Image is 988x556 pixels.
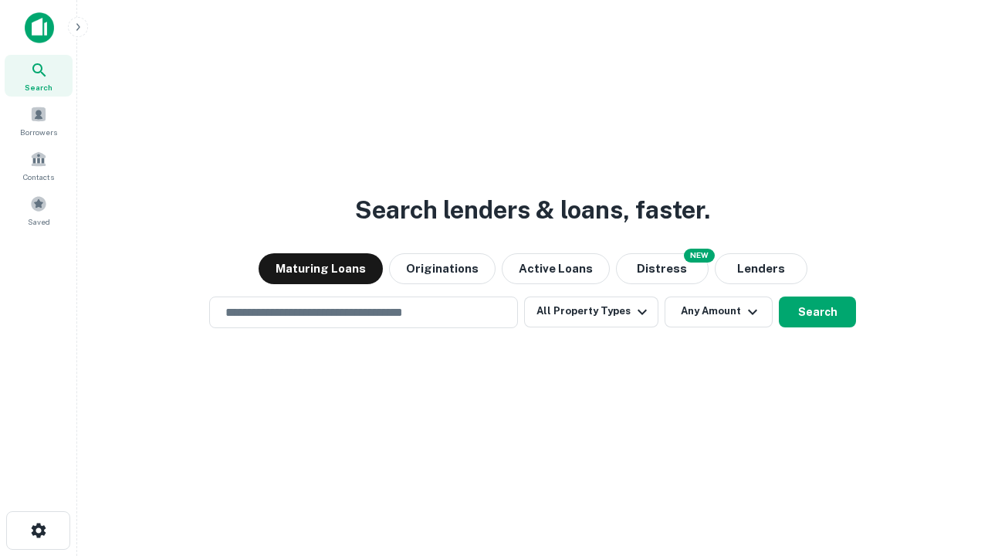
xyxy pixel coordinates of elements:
button: All Property Types [524,297,658,327]
a: Search [5,55,73,97]
button: Search distressed loans with lien and other non-mortgage details. [616,253,709,284]
a: Saved [5,189,73,231]
button: Maturing Loans [259,253,383,284]
span: Saved [28,215,50,228]
span: Borrowers [20,126,57,138]
a: Contacts [5,144,73,186]
button: Search [779,297,856,327]
div: NEW [684,249,715,263]
iframe: Chat Widget [911,432,988,507]
span: Contacts [23,171,54,183]
button: Lenders [715,253,807,284]
button: Any Amount [665,297,773,327]
button: Originations [389,253,496,284]
img: capitalize-icon.png [25,12,54,43]
button: Active Loans [502,253,610,284]
span: Search [25,81,52,93]
h3: Search lenders & loans, faster. [355,192,710,229]
a: Borrowers [5,100,73,141]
